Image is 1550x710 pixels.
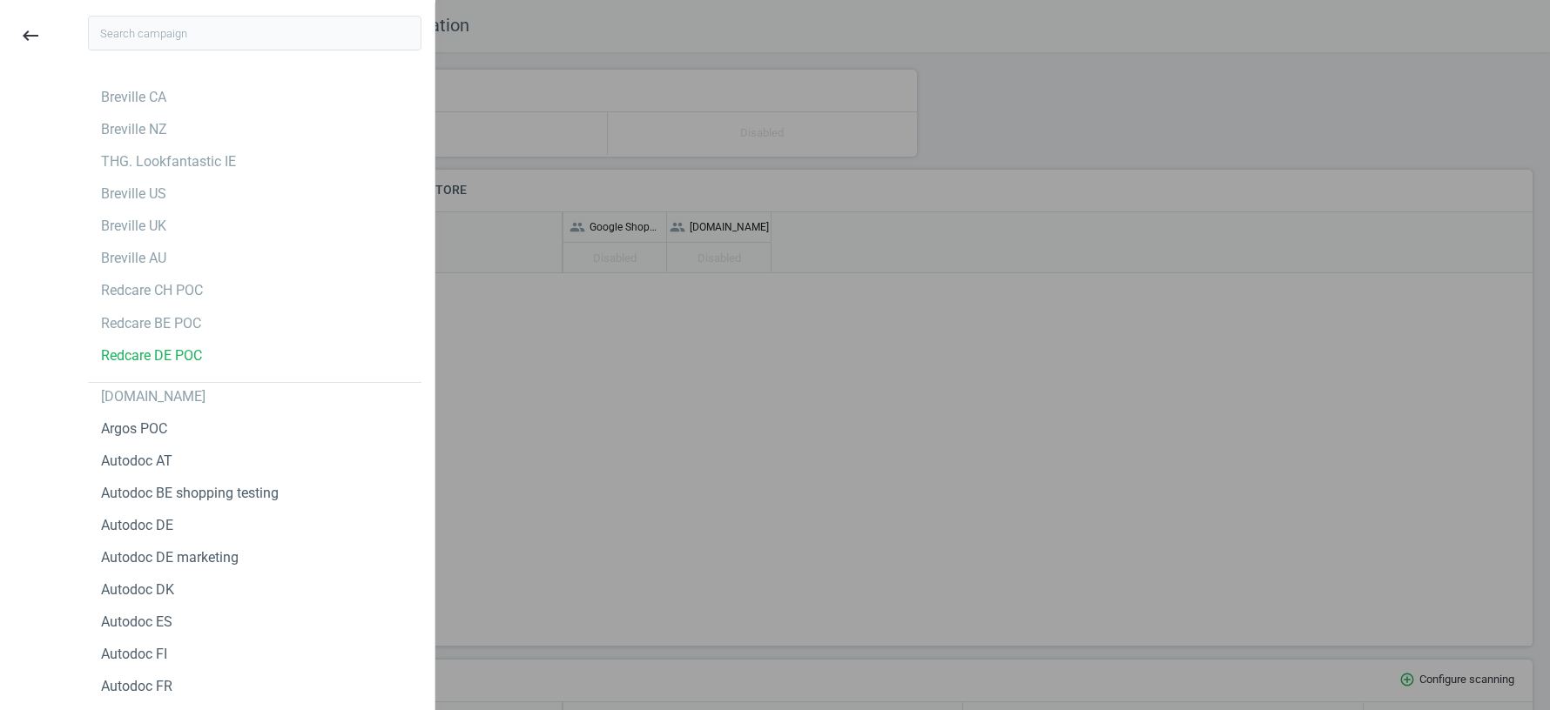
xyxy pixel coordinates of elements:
[20,25,41,46] i: keyboard_backspace
[10,16,51,57] button: keyboard_backspace
[101,184,166,204] div: Breville US
[101,387,206,406] div: [DOMAIN_NAME]
[101,217,166,236] div: Breville UK
[101,152,236,171] div: THG. Lookfantastic IE
[101,677,172,696] div: Autodoc FR
[101,580,174,599] div: Autodoc DK
[101,645,167,664] div: Autodoc FI
[101,346,202,365] div: Redcare DE POC
[101,419,167,439] div: Argos POC
[101,249,166,268] div: Breville AU
[88,16,421,50] input: Search campaign
[101,281,203,300] div: Redcare CH POC
[101,484,279,503] div: Autodoc BE shopping testing
[101,548,239,567] div: Autodoc DE marketing
[101,613,172,632] div: Autodoc ES
[101,452,172,471] div: Autodoc AT
[101,88,166,107] div: Breville CA
[101,516,173,535] div: Autodoc DE
[101,314,201,333] div: Redcare BE POC
[101,120,167,139] div: Breville NZ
